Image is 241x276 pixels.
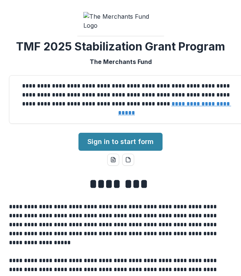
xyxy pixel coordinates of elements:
[16,39,225,54] h2: TMF 2025 Stabilization Grant Program
[122,154,134,166] button: pdf-download
[78,133,163,151] a: Sign in to start form
[83,12,158,30] img: The Merchants Fund Logo
[107,154,119,166] button: word-download
[90,57,152,66] p: The Merchants Fund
